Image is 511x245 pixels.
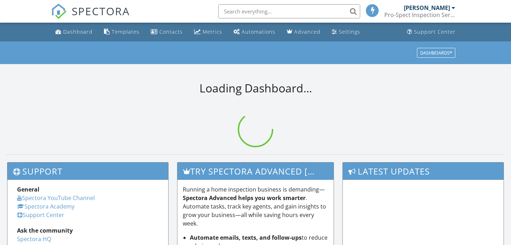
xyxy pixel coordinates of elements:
[7,163,168,180] h3: Support
[414,28,456,35] div: Support Center
[148,25,186,39] a: Contacts
[63,28,93,35] div: Dashboard
[339,28,360,35] div: Settings
[51,4,67,19] img: The Best Home Inspection Software - Spectora
[17,235,51,243] a: Spectora HQ
[420,50,452,55] div: Dashboards
[329,25,363,39] a: Settings
[284,25,323,39] a: Advanced
[159,28,183,35] div: Contacts
[72,4,130,18] span: SPECTORA
[101,25,142,39] a: Templates
[242,28,275,35] div: Automations
[53,25,95,39] a: Dashboard
[183,194,306,202] strong: Spectora Advanced helps you work smarter
[190,234,302,241] strong: Automate emails, texts, and follow-ups
[218,4,360,18] input: Search everything...
[343,163,504,180] h3: Latest Updates
[17,226,159,235] div: Ask the community
[404,4,450,11] div: [PERSON_NAME]
[177,163,334,180] h3: Try spectora advanced [DATE]
[51,10,130,24] a: SPECTORA
[294,28,320,35] div: Advanced
[191,25,225,39] a: Metrics
[384,11,455,18] div: Pro-Spect Inspection Services Jacksonville Division
[17,203,75,210] a: Spectora Academy
[231,25,278,39] a: Automations (Basic)
[183,185,329,228] p: Running a home inspection business is demanding— . Automate tasks, track key agents, and gain ins...
[17,211,64,219] a: Support Center
[203,28,222,35] div: Metrics
[404,25,458,39] a: Support Center
[17,194,95,202] a: Spectora YouTube Channel
[17,186,39,193] strong: General
[112,28,139,35] div: Templates
[417,48,455,58] button: Dashboards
